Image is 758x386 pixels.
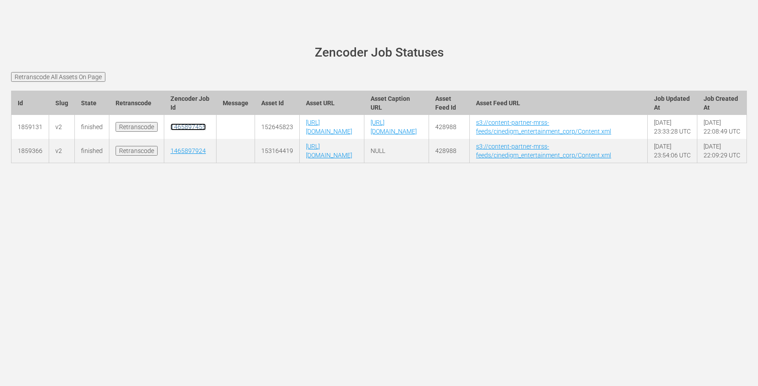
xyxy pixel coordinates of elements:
td: 1859366 [12,139,49,163]
a: 1465897924 [170,147,206,154]
th: Asset URL [300,91,364,115]
td: 1859131 [12,115,49,139]
td: [DATE] 22:08:49 UTC [697,115,746,139]
td: 428988 [429,139,470,163]
th: State [75,91,109,115]
input: Retranscode All Assets On Page [11,72,105,82]
a: s3://content-partner-mrss-feeds/cinedigm_entertainment_corp/Content.xml [476,143,611,159]
th: Asset Feed Id [429,91,470,115]
a: [URL][DOMAIN_NAME] [306,143,352,159]
th: Job Updated At [647,91,697,115]
td: v2 [49,139,75,163]
th: Slug [49,91,75,115]
th: Job Created At [697,91,746,115]
a: [URL][DOMAIN_NAME] [371,119,417,135]
a: [URL][DOMAIN_NAME] [306,119,352,135]
td: [DATE] 22:09:29 UTC [697,139,746,163]
th: Asset Caption URL [364,91,429,115]
th: Asset Feed URL [470,91,648,115]
td: 152645823 [255,115,300,139]
input: Retranscode [116,122,158,132]
th: Id [12,91,49,115]
td: finished [75,115,109,139]
th: Retranscode [109,91,164,115]
td: v2 [49,115,75,139]
a: s3://content-partner-mrss-feeds/cinedigm_entertainment_corp/Content.xml [476,119,611,135]
td: 153164419 [255,139,300,163]
td: [DATE] 23:33:28 UTC [647,115,697,139]
th: Zencoder Job Id [164,91,217,115]
h1: Zencoder Job Statuses [23,46,735,60]
a: 1465897455 [170,123,206,130]
input: Retranscode [116,146,158,156]
td: finished [75,139,109,163]
th: Asset Id [255,91,300,115]
td: NULL [364,139,429,163]
td: [DATE] 23:54:06 UTC [647,139,697,163]
th: Message [217,91,255,115]
td: 428988 [429,115,470,139]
